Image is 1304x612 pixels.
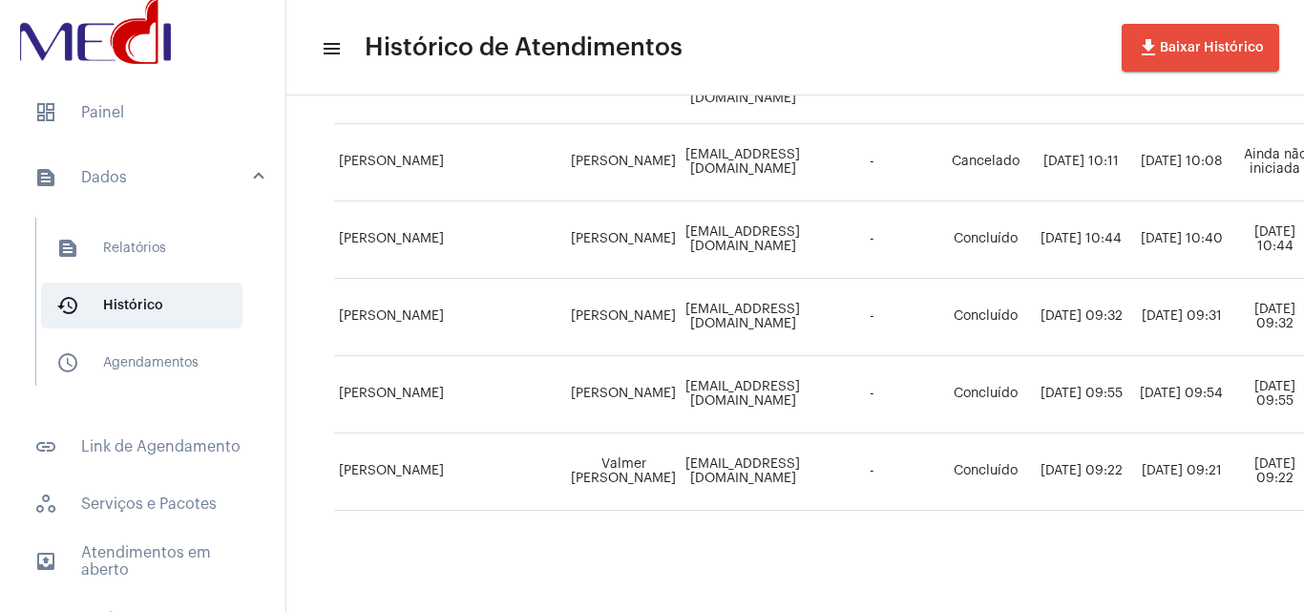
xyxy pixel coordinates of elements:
td: - [805,356,939,433]
td: Concluído [939,433,1031,511]
mat-icon: file_download [1137,36,1160,59]
span: Link de Agendamento [19,424,266,470]
td: Concluído [939,356,1031,433]
td: [DATE] 09:55 [1031,356,1131,433]
button: Baixar Histórico [1122,24,1279,72]
td: - [805,124,939,201]
span: Histórico de Atendimentos [365,32,683,63]
mat-panel-title: Dados [34,166,255,189]
td: [PERSON_NAME] [566,201,681,279]
span: Serviços e Pacotes [19,481,266,527]
td: [PERSON_NAME] [334,124,449,201]
td: [PERSON_NAME] [334,356,449,433]
mat-icon: sidenav icon [34,166,57,189]
mat-icon: sidenav icon [34,435,57,458]
td: [DATE] 10:44 [1031,201,1131,279]
td: [DATE] 09:32 [1031,279,1131,356]
td: - [805,279,939,356]
span: Painel [19,90,266,136]
span: Atendimentos em aberto [19,538,266,584]
span: Baixar Histórico [1137,41,1264,54]
td: Cancelado [939,124,1031,201]
td: [PERSON_NAME] [566,356,681,433]
td: [PERSON_NAME] [334,279,449,356]
mat-icon: sidenav icon [56,237,79,260]
td: Concluído [939,279,1031,356]
td: [DATE] 09:31 [1131,279,1231,356]
td: [PERSON_NAME] [566,124,681,201]
td: [EMAIL_ADDRESS][DOMAIN_NAME] [681,124,805,201]
span: sidenav icon [34,493,57,516]
td: [EMAIL_ADDRESS][DOMAIN_NAME] [681,356,805,433]
span: Histórico [41,283,242,328]
td: [DATE] 09:54 [1131,356,1231,433]
td: [DATE] 10:08 [1131,124,1231,201]
td: - [805,433,939,511]
td: [DATE] 09:21 [1131,433,1231,511]
div: sidenav iconDados [11,208,285,412]
td: Valmer [PERSON_NAME] [566,433,681,511]
td: [EMAIL_ADDRESS][DOMAIN_NAME] [681,279,805,356]
td: [EMAIL_ADDRESS][DOMAIN_NAME] [681,201,805,279]
td: [DATE] 10:40 [1131,201,1231,279]
mat-icon: sidenav icon [56,351,79,374]
mat-icon: sidenav icon [321,37,340,60]
span: Agendamentos [41,340,242,386]
td: [EMAIL_ADDRESS][DOMAIN_NAME] [681,433,805,511]
span: sidenav icon [34,101,57,124]
td: [DATE] 09:22 [1031,433,1131,511]
td: [PERSON_NAME] [334,201,449,279]
td: [PERSON_NAME] [334,433,449,511]
td: - [805,201,939,279]
span: Relatórios [41,225,242,271]
mat-icon: sidenav icon [34,550,57,573]
mat-icon: sidenav icon [56,294,79,317]
td: [DATE] 10:11 [1031,124,1131,201]
mat-expansion-panel-header: sidenav iconDados [11,147,285,208]
td: Concluído [939,201,1031,279]
td: [PERSON_NAME] [566,279,681,356]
